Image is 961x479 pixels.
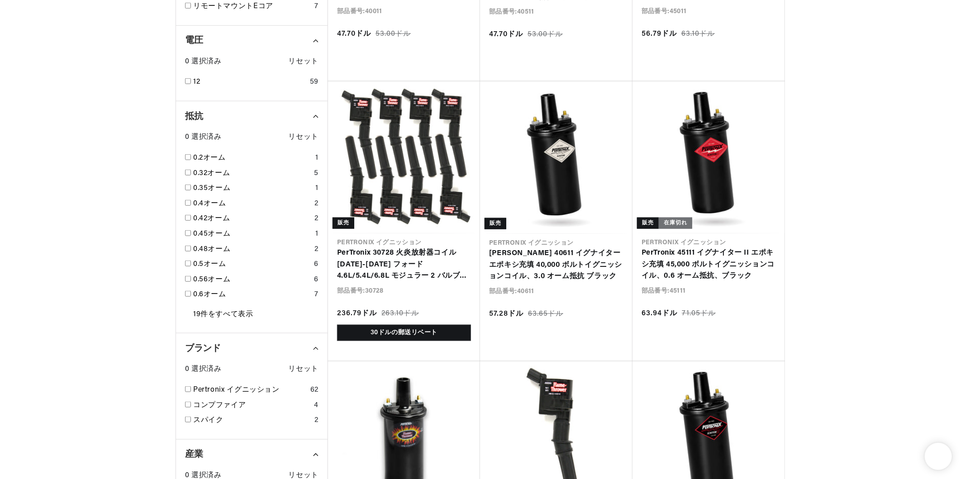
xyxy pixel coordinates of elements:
span: 抵抗 [185,112,203,121]
span: 0 選択済み [185,56,222,68]
span: リセット [289,132,319,143]
span: リセット [289,56,319,68]
span: 産業 [185,450,203,459]
div: 5 [314,168,319,180]
span: 電圧 [185,36,203,45]
div: 1 [315,152,319,164]
div: 2 [314,198,319,210]
span: リセット [289,364,319,375]
span: 0 選択済み [185,364,222,375]
a: 12 [193,76,306,88]
a: PerTronix 30728 火炎放射器コイル [DATE]-[DATE] フォード 4.6L/5.4L/6.8L モジュラー 2 バルブ COP (コイル オン プラグ) 8 個セット [337,247,471,282]
a: 0.4オーム [193,198,311,210]
div: 6 [314,259,319,270]
a: Pertronix イグニッション [193,384,307,396]
div: 62 [310,384,319,396]
a: 19件をすべて表示 [193,309,253,321]
a: 0.32オーム [193,168,310,180]
a: 0.45オーム [193,228,312,240]
div: 2 [314,415,319,427]
a: コンプファイア [193,400,310,412]
a: リモートマウントEコア [193,1,311,13]
div: 1 [315,183,319,194]
a: PerTronix 45111 イグナイター II エポキシ充填 45,000 ボルトイグニッションコイル、0.6 オーム抵抗、ブラック [642,247,775,282]
span: ブランド [185,344,220,353]
a: 0.56オーム [193,274,310,286]
a: [PERSON_NAME] 40611 イグナイター エポキシ充填 40,000 ボルトイグニッションコイル、3.0 オーム抵抗 ブラック [489,248,623,283]
a: 0.5オーム [193,259,310,270]
span: 0 選択済み [185,132,222,143]
div: 59 [310,76,319,88]
div: 1 [315,228,319,240]
a: 0.48オーム [193,244,311,256]
div: 6 [314,274,319,286]
a: スパイク [193,415,311,427]
a: 0.42オーム [193,213,311,225]
a: 0.2オーム [193,152,312,164]
div: 2 [314,244,319,256]
div: 2 [314,213,319,225]
div: 4 [314,400,319,412]
div: 7 [314,289,319,301]
a: 0.6オーム [193,289,311,301]
div: 7 [314,1,319,13]
a: 0.35オーム [193,183,312,194]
